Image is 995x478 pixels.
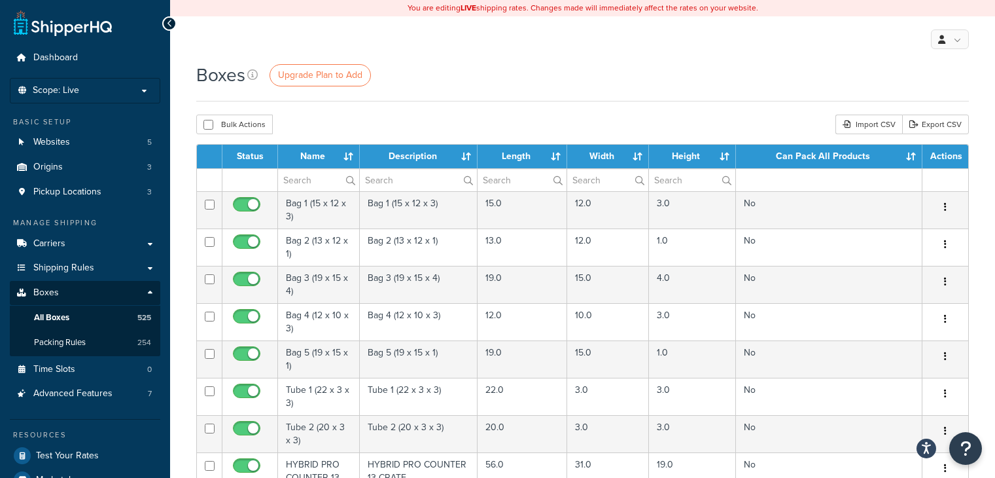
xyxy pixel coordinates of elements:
[10,430,160,441] div: Resources
[278,68,362,82] span: Upgrade Plan to Add
[736,415,922,452] td: No
[478,378,567,415] td: 22.0
[461,2,476,14] b: LIVE
[10,180,160,204] a: Pickup Locations 3
[137,337,151,348] span: 254
[10,358,160,382] li: Time Slots
[10,232,160,256] a: Carriers
[567,415,649,452] td: 3.0
[478,229,567,266] td: 13.0
[278,415,360,452] td: Tube 2 (20 x 3 x 3)
[567,266,649,303] td: 15.0
[33,263,94,274] span: Shipping Rules
[835,115,902,134] div: Import CSV
[649,229,736,266] td: 1.0
[10,306,160,330] a: All Boxes 525
[10,331,160,355] a: Packing Rules 254
[278,191,360,229] td: Bag 1 (15 x 12 x 3)
[360,340,478,378] td: Bag 5 (19 x 15 x 1)
[10,180,160,204] li: Pickup Locations
[649,191,736,229] td: 3.0
[478,303,567,340] td: 12.0
[360,303,478,340] td: Bag 4 (12 x 10 x 3)
[33,137,70,148] span: Websites
[196,62,245,88] h1: Boxes
[33,238,65,249] span: Carriers
[148,388,152,399] span: 7
[33,287,59,299] span: Boxes
[10,281,160,305] a: Boxes
[736,340,922,378] td: No
[736,191,922,229] td: No
[360,415,478,452] td: Tube 2 (20 x 3 x 3)
[478,266,567,303] td: 19.0
[478,340,567,378] td: 19.0
[137,312,151,323] span: 525
[10,281,160,356] li: Boxes
[478,415,567,452] td: 20.0
[360,229,478,266] td: Bag 2 (13 x 12 x 1)
[478,169,566,191] input: Search
[14,10,112,36] a: ShipperHQ Home
[36,450,99,462] span: Test Your Rates
[10,117,160,128] div: Basic Setup
[649,169,735,191] input: Search
[736,145,922,168] th: Can Pack All Products : activate to sort column ascending
[649,340,736,378] td: 1.0
[147,162,152,173] span: 3
[478,191,567,229] td: 15.0
[33,52,78,64] span: Dashboard
[567,303,649,340] td: 10.0
[33,187,101,198] span: Pickup Locations
[10,217,160,229] div: Manage Shipping
[10,306,160,330] li: All Boxes
[736,303,922,340] td: No
[33,388,113,399] span: Advanced Features
[567,378,649,415] td: 3.0
[649,303,736,340] td: 3.0
[360,145,478,168] th: Description : activate to sort column ascending
[902,115,969,134] a: Export CSV
[567,145,649,168] th: Width : activate to sort column ascending
[478,145,567,168] th: Length : activate to sort column ascending
[222,145,278,168] th: Status
[278,378,360,415] td: Tube 1 (22 x 3 x 3)
[278,229,360,266] td: Bag 2 (13 x 12 x 1)
[649,378,736,415] td: 3.0
[33,364,75,375] span: Time Slots
[34,337,86,348] span: Packing Rules
[278,169,359,191] input: Search
[270,64,371,86] a: Upgrade Plan to Add
[649,266,736,303] td: 4.0
[360,191,478,229] td: Bag 1 (15 x 12 x 3)
[360,266,478,303] td: Bag 3 (19 x 15 x 4)
[278,266,360,303] td: Bag 3 (19 x 15 x 4)
[10,382,160,406] a: Advanced Features 7
[33,85,79,96] span: Scope: Live
[922,145,968,168] th: Actions
[10,46,160,70] a: Dashboard
[567,340,649,378] td: 15.0
[567,169,648,191] input: Search
[10,130,160,155] li: Websites
[10,358,160,382] a: Time Slots 0
[649,145,736,168] th: Height : activate to sort column ascending
[10,130,160,155] a: Websites 5
[10,331,160,355] li: Packing Rules
[949,432,982,465] button: Open Resource Center
[10,256,160,280] a: Shipping Rules
[10,444,160,468] a: Test Your Rates
[147,137,152,148] span: 5
[10,155,160,179] a: Origins 3
[278,145,360,168] th: Name : activate to sort column ascending
[736,266,922,303] td: No
[34,312,69,323] span: All Boxes
[278,303,360,340] td: Bag 4 (12 x 10 x 3)
[736,229,922,266] td: No
[649,415,736,452] td: 3.0
[278,340,360,378] td: Bag 5 (19 x 15 x 1)
[33,162,63,173] span: Origins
